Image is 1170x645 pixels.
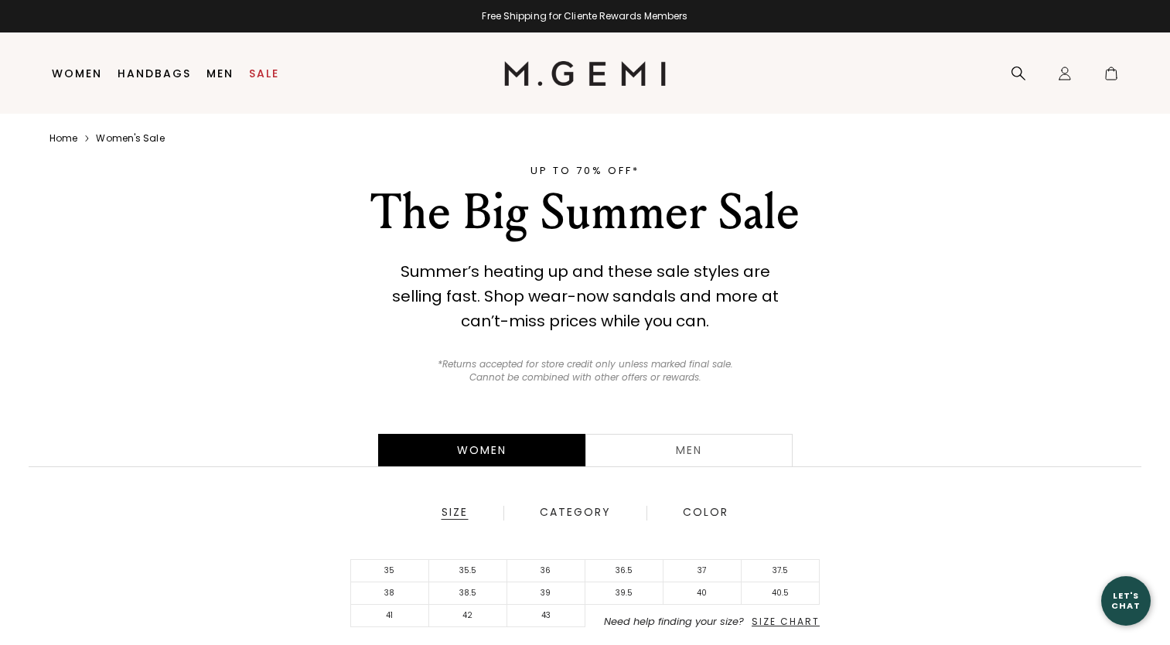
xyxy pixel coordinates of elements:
a: Women's sale [96,132,164,145]
li: 36 [507,560,585,582]
p: *Returns accepted for store credit only unless marked final sale. Cannot be combined with other o... [428,358,742,384]
li: 38 [351,582,429,605]
span: Size Chart [752,615,820,628]
a: Women [52,67,102,80]
div: Women [378,434,585,466]
li: 35 [351,560,429,582]
div: Category [539,506,612,520]
li: Need help finding your size? [585,616,820,627]
a: Handbags [118,67,191,80]
a: Men [585,434,793,466]
li: 40 [663,582,742,605]
li: 40.5 [742,582,820,605]
li: 39.5 [585,582,663,605]
li: 36.5 [585,560,663,582]
li: 37.5 [742,560,820,582]
a: Sale [249,67,279,80]
div: Color [682,506,729,520]
li: 41 [351,605,429,627]
li: 35.5 [429,560,507,582]
div: The Big Summer Sale [317,185,854,241]
div: UP TO 70% OFF* [317,163,854,179]
li: 42 [429,605,507,627]
div: Size [441,506,469,520]
a: Home [49,132,77,145]
li: 39 [507,582,585,605]
img: M.Gemi [504,61,666,86]
li: 37 [663,560,742,582]
div: Let's Chat [1101,591,1151,610]
div: Summer’s heating up and these sale styles are selling fast. Shop wear-now sandals and more at can... [377,259,794,333]
a: Men [206,67,234,80]
li: 38.5 [429,582,507,605]
li: 43 [507,605,585,627]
